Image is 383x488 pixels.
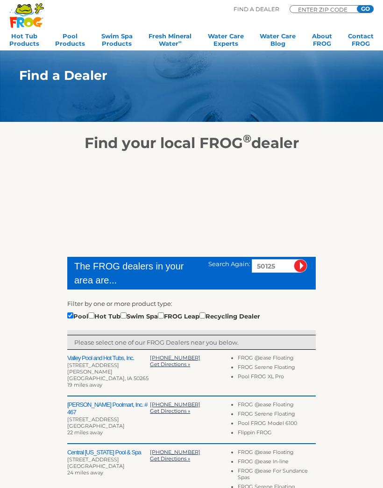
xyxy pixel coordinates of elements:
h1: Find a Dealer [19,68,340,83]
li: Flippin FROG [238,429,316,438]
a: ContactFROG [348,32,374,51]
a: Swim SpaProducts [101,32,133,51]
p: Please select one of our FROG Dealers near you below. [74,338,309,347]
div: [STREET_ADDRESS] [67,456,150,463]
a: Get Directions » [150,455,190,462]
a: PoolProducts [55,32,85,51]
div: [GEOGRAPHIC_DATA] [67,463,150,469]
li: FROG @ease Floating [238,401,316,410]
div: [STREET_ADDRESS] [67,416,150,423]
li: FROG @ease Floating [238,449,316,458]
li: FROG @ease Floating [238,354,316,364]
a: Hot TubProducts [9,32,39,51]
h2: Find your local FROG dealer [5,134,378,152]
span: Search Again: [208,260,250,268]
h2: Central [US_STATE] Pool & Spa [67,449,150,456]
input: Submit [294,259,307,273]
a: Get Directions » [150,408,190,414]
a: Water CareExperts [208,32,244,51]
a: Get Directions » [150,361,190,368]
a: Fresh MineralWater∞ [149,32,191,51]
a: [PHONE_NUMBER] [150,401,200,408]
div: [GEOGRAPHIC_DATA], IA 50265 [67,375,150,382]
li: FROG @ease For Sundance Spas [238,467,316,483]
p: Find A Dealer [234,5,279,14]
li: FROG Serene Floating [238,364,316,373]
li: FROG Serene Floating [238,410,316,420]
div: The FROG dealers in your area are... [74,259,195,287]
li: Pool FROG XL Pro [238,373,316,382]
span: 19 miles away [67,382,102,388]
input: GO [357,5,374,13]
label: Filter by one or more product type: [67,299,172,308]
a: [PHONE_NUMBER] [150,354,200,361]
div: [STREET_ADDRESS][PERSON_NAME] [67,362,150,375]
a: Water CareBlog [260,32,296,51]
div: Pool Hot Tub Swim Spa FROG Leap Recycling Dealer [67,311,260,321]
li: Pool FROG Model 6100 [238,420,316,429]
div: [GEOGRAPHIC_DATA] [67,423,150,429]
sup: ∞ [178,39,182,44]
h2: Valley Pool and Hot Tubs, Inc. [67,354,150,362]
h2: [PERSON_NAME] Poolmart, Inc. # 467 [67,401,150,416]
li: FROG @ease In-line [238,458,316,467]
sup: ® [243,132,251,145]
input: Zip Code Form [297,7,353,12]
a: AboutFROG [312,32,332,51]
span: 22 miles away [67,429,103,436]
span: 24 miles away [67,469,103,476]
a: [PHONE_NUMBER] [150,449,200,455]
